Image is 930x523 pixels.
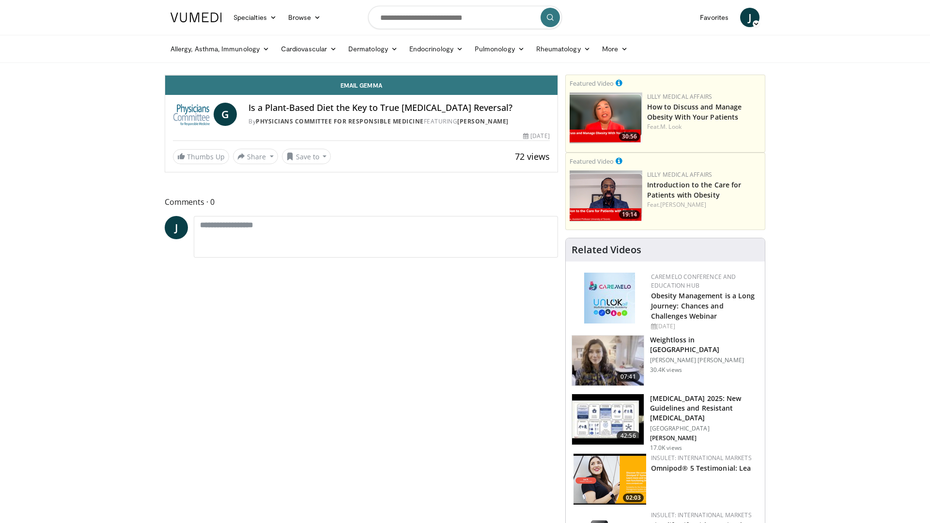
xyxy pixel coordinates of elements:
[647,170,713,179] a: Lilly Medical Affairs
[570,170,642,221] a: 19:14
[650,335,759,354] h3: Weightloss in [GEOGRAPHIC_DATA]
[573,454,646,505] img: 85ac4157-e7e8-40bb-9454-b1e4c1845598.png.150x105_q85_crop-smart_upscale.png
[342,39,403,59] a: Dermatology
[647,200,761,209] div: Feat.
[647,123,761,131] div: Feat.
[617,372,640,382] span: 07:41
[165,75,558,76] video-js: Video Player
[650,394,759,423] h3: [MEDICAL_DATA] 2025: New Guidelines and Resistant [MEDICAL_DATA]
[282,8,327,27] a: Browse
[650,425,759,432] p: [GEOGRAPHIC_DATA]
[248,103,549,113] h4: Is a Plant-Based Diet the Key to True [MEDICAL_DATA] Reversal?
[233,149,278,164] button: Share
[170,13,222,22] img: VuMedi Logo
[650,356,759,364] p: [PERSON_NAME] [PERSON_NAME]
[570,92,642,143] img: c98a6a29-1ea0-4bd5-8cf5-4d1e188984a7.png.150x105_q85_crop-smart_upscale.png
[650,366,682,374] p: 30.4K views
[596,39,634,59] a: More
[515,151,550,162] span: 72 views
[523,132,549,140] div: [DATE]
[530,39,596,59] a: Rheumatology
[660,123,682,131] a: M. Look
[647,92,713,101] a: Lilly Medical Affairs
[650,434,759,442] p: [PERSON_NAME]
[256,117,424,125] a: Physicians Committee for Responsible Medicine
[572,335,759,386] a: 07:41 Weightloss in [GEOGRAPHIC_DATA] [PERSON_NAME] [PERSON_NAME] 30.4K views
[275,39,342,59] a: Cardiovascular
[165,216,188,239] a: J
[457,117,509,125] a: [PERSON_NAME]
[584,273,635,323] img: 45df64a9-a6de-482c-8a90-ada250f7980c.png.150x105_q85_autocrop_double_scale_upscale_version-0.2.jpg
[228,8,282,27] a: Specialties
[573,454,646,505] a: 02:03
[651,322,757,331] div: [DATE]
[651,463,751,473] a: Omnipod® 5 Testimonial: Lea
[572,244,641,256] h4: Related Videos
[623,493,644,502] span: 02:03
[647,102,742,122] a: How to Discuss and Manage Obesity With Your Patients
[282,149,331,164] button: Save to
[617,431,640,441] span: 42:56
[570,79,614,88] small: Featured Video
[214,103,237,126] a: G
[570,157,614,166] small: Featured Video
[469,39,530,59] a: Pulmonology
[572,394,759,452] a: 42:56 [MEDICAL_DATA] 2025: New Guidelines and Resistant [MEDICAL_DATA] [GEOGRAPHIC_DATA] [PERSON_...
[651,511,752,519] a: Insulet: International Markets
[619,210,640,219] span: 19:14
[647,180,742,200] a: Introduction to the Care for Patients with Obesity
[651,273,736,290] a: CaReMeLO Conference and Education Hub
[173,103,210,126] img: Physicians Committee for Responsible Medicine
[740,8,759,27] a: J
[651,454,752,462] a: Insulet: International Markets
[165,196,558,208] span: Comments 0
[651,291,755,321] a: Obesity Management is a Long Journey: Chances and Challenges Webinar
[165,39,275,59] a: Allergy, Asthma, Immunology
[248,117,549,126] div: By FEATURING
[650,444,682,452] p: 17.0K views
[173,149,229,164] a: Thumbs Up
[572,336,644,386] img: 9983fed1-7565-45be-8934-aef1103ce6e2.150x105_q85_crop-smart_upscale.jpg
[660,200,706,209] a: [PERSON_NAME]
[572,394,644,445] img: 280bcb39-0f4e-42eb-9c44-b41b9262a277.150x105_q85_crop-smart_upscale.jpg
[619,132,640,141] span: 30:56
[165,76,558,95] a: Email Gemma
[368,6,562,29] input: Search topics, interventions
[570,92,642,143] a: 30:56
[570,170,642,221] img: acc2e291-ced4-4dd5-b17b-d06994da28f3.png.150x105_q85_crop-smart_upscale.png
[694,8,734,27] a: Favorites
[403,39,469,59] a: Endocrinology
